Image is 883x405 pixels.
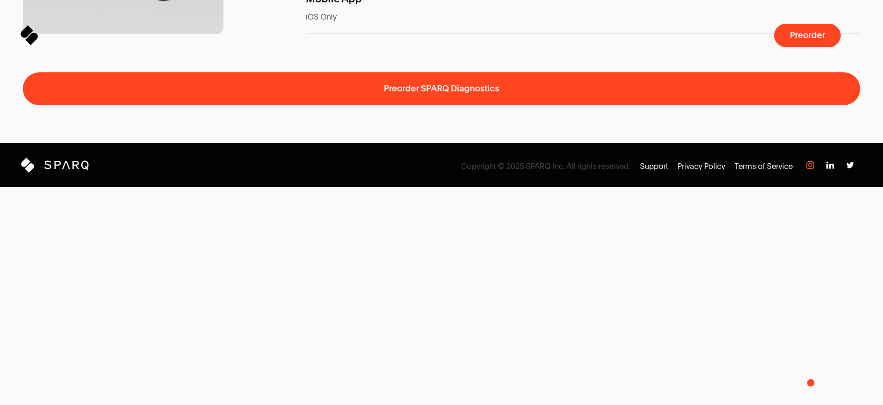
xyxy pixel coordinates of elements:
a: Terms of Service [735,161,793,172]
img: Instagram [846,161,854,169]
span: Preorder SPARQ Diagnostics [384,84,499,93]
span: Preorder [790,31,825,40]
button: Preorder SPARQ Diagnostics [23,72,860,105]
span: Copyright © 2025 SPARQ Inc. All rights reserved. [461,161,631,172]
a: Privacy Policy [678,161,725,172]
button: Preorder a SPARQ Diagnostics Device [774,24,841,47]
img: Instagram [806,161,814,169]
a: Support [640,161,668,172]
img: Instagram [826,161,834,169]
